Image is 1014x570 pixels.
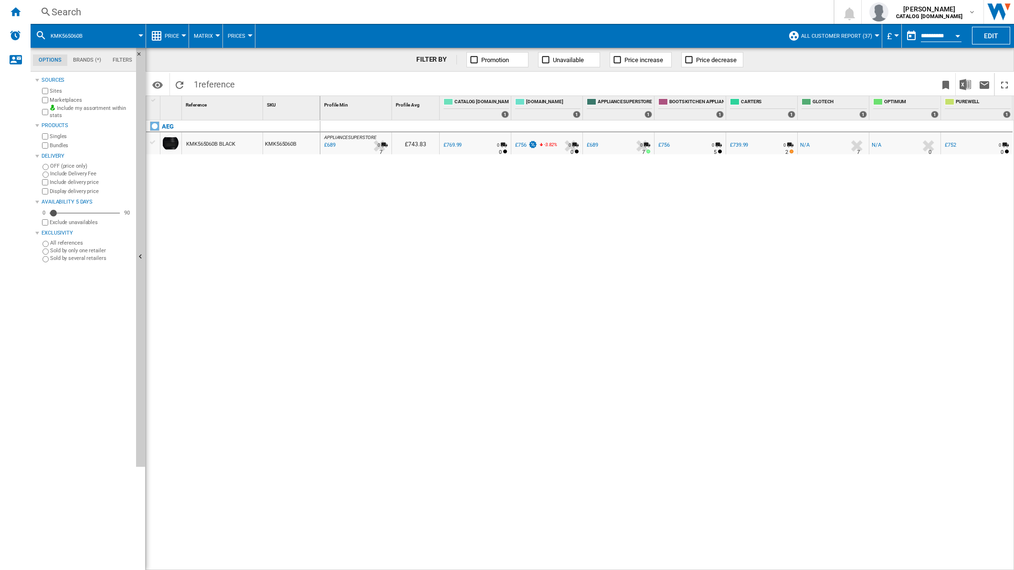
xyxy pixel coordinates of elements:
i: % [543,140,549,152]
input: Include my assortment within stats [42,106,48,118]
div: Delivery Time : 0 day [1001,148,1003,157]
label: All references [50,239,132,247]
button: Price increase [610,52,672,67]
div: Sort None [394,96,439,111]
div: Last updated : Tuesday, 9 September 2025 01:17 [323,140,336,150]
img: profile.jpg [869,2,888,22]
span: KMK565060B [51,33,83,39]
div: 1 offers sold by GLOTECH [859,111,867,118]
div: £756 [515,142,527,148]
div: All Customer Report (37) [788,24,877,48]
button: md-calendar [902,26,921,45]
div: SKU Sort None [265,96,320,111]
label: Singles [50,133,132,140]
input: Sold by only one retailer [42,248,49,255]
div: Delivery Time : 7 days [857,148,860,157]
span: Prices [228,33,245,39]
label: Include delivery price [50,179,132,186]
div: Availability 5 Days [42,198,132,206]
div: 1 offers sold by CATALOG ELECTROLUX.UK [501,111,509,118]
span: BOOTS KITCHEN APPLIANCES [669,98,724,107]
div: Delivery Time : 5 days [714,148,717,157]
button: All Customer Report (37) [801,24,877,48]
input: Display delivery price [42,188,48,194]
div: FILTER BY [416,55,457,65]
div: £689 [585,140,598,150]
span: Price [165,33,179,39]
div: Delivery [42,152,132,160]
div: 1 offers sold by APPLIANCESUPERSTORE [644,111,652,118]
div: 1 offers sold by AO.COM [573,111,581,118]
span: APPLIANCESUPERSTORE [324,135,377,140]
md-tab-item: Filters [107,54,138,66]
div: 1 offers sold by BOOTS KITCHEN APPLIANCES [716,111,724,118]
label: Include my assortment within stats [50,105,132,119]
div: N/A [872,140,881,150]
button: Hide [136,48,148,65]
label: Bundles [50,142,132,149]
md-tab-item: Brands (*) [67,54,107,66]
span: -3.82 [544,142,554,147]
label: Display delivery price [50,188,132,195]
div: CATALOG [DOMAIN_NAME] 1 offers sold by CATALOG ELECTROLUX.UK [442,96,511,120]
div: Reference Sort None [184,96,263,111]
div: 0 [712,140,714,150]
div: KMK565060B BLACK [186,133,235,155]
label: Sites [50,87,132,95]
label: OFF (price only) [50,162,132,170]
button: Options [148,76,167,93]
md-slider: Availability [50,208,120,218]
div: Search [52,5,809,19]
button: KMK565060B [51,24,92,48]
div: £752 [945,142,956,148]
label: Sold by only one retailer [50,247,132,254]
span: Promotion [481,56,509,64]
div: Sort None [265,96,320,111]
span: CATALOG [DOMAIN_NAME] [454,98,509,107]
button: Open calendar [949,26,966,43]
div: £756 [657,140,670,150]
span: Profile Min [324,102,348,108]
img: mysite-bg-18x18.png [50,105,55,110]
label: Sold by several retailers [50,255,132,262]
div: Profile Min Sort None [322,96,391,111]
div: Profile Avg Sort None [394,96,439,111]
md-menu: Currency [882,24,902,48]
div: KMK565060B [35,24,141,48]
div: £769.99 [442,140,462,150]
div: 0 [783,140,786,150]
span: Price decrease [696,56,737,64]
div: £756 [658,142,670,148]
button: Hide [136,48,146,467]
input: Include Delivery Fee [42,172,49,178]
div: £769.99 [444,142,462,148]
button: Promotion [466,52,528,67]
md-tab-item: Options [33,54,67,66]
div: 0 [40,209,48,216]
div: £743.83 [392,132,439,154]
div: £752 [943,140,956,150]
span: APPLIANCESUPERSTORE [598,98,652,107]
input: Include delivery price [42,179,48,185]
div: CARTERS 1 offers sold by CARTERS [728,96,797,120]
input: Singles [42,133,48,140]
span: Price increase [624,56,663,64]
div: £739.99 [729,140,748,150]
label: Include Delivery Fee [50,170,132,177]
div: Sort None [184,96,263,111]
img: excel-24x24.png [960,79,971,90]
button: Send this report by email [975,73,994,96]
div: OPTIMUM 1 offers sold by OPTIMUM [871,96,940,120]
div: KMK565060B [263,132,320,154]
div: Delivery Time : 7 days [642,148,645,157]
img: promotionV3.png [528,140,538,149]
span: SKU [267,102,276,108]
span: PUREWELL [956,98,1011,107]
button: £ [887,24,897,48]
span: All Customer Report (37) [801,33,872,39]
div: Delivery Time : 0 day [929,148,931,157]
div: 0 [378,140,380,150]
span: Unavailable [553,56,584,64]
div: £756 [514,140,538,150]
span: OPTIMUM [884,98,939,107]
